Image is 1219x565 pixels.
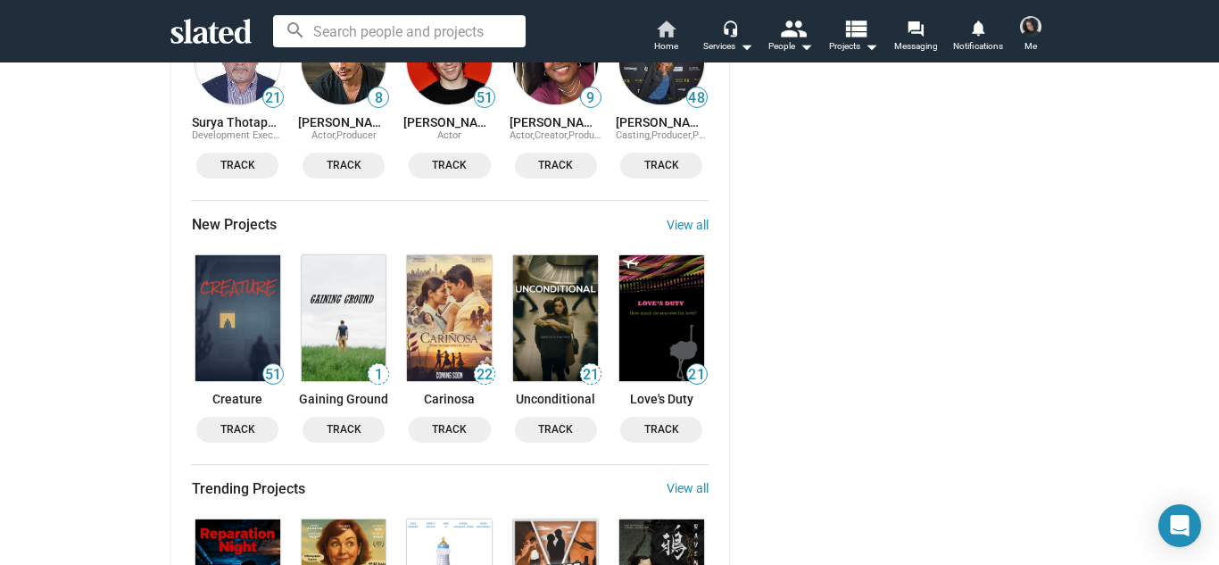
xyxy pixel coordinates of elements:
[513,255,598,380] img: Unconditional
[616,115,708,129] a: [PERSON_NAME]
[192,129,296,141] span: Development Executive,
[860,36,882,57] mat-icon: arrow_drop_down
[1009,12,1052,59] button: Lania Stewart (Lania Kayell)Me
[510,129,535,141] span: Actor,
[311,129,336,141] span: Actor,
[475,89,494,107] span: 51
[735,36,757,57] mat-icon: arrow_drop_down
[894,36,938,57] span: Messaging
[192,392,284,406] a: Creature
[667,218,709,232] a: View all
[651,129,692,141] span: Producer,
[419,420,480,439] span: Track
[196,153,278,179] button: Track
[616,129,651,141] span: Casting,
[273,15,526,47] input: Search people and projects
[616,392,708,406] a: Love's Duty
[616,252,708,384] a: Love's Duty
[1020,16,1041,37] img: Lania Stewart (Lania Kayell)
[409,153,491,179] button: Track
[313,420,374,439] span: Track
[437,129,461,141] span: Actor
[526,420,586,439] span: Track
[515,417,597,443] button: Track
[822,18,884,57] button: Projects
[780,15,806,41] mat-icon: people
[192,252,284,384] a: Creature
[192,215,277,234] span: New Projects
[829,36,878,57] span: Projects
[655,18,676,39] mat-icon: home
[369,366,388,384] span: 1
[407,255,492,380] img: Carinosa
[263,366,283,384] span: 51
[581,366,601,384] span: 21
[759,18,822,57] button: People
[795,36,817,57] mat-icon: arrow_drop_down
[403,115,495,129] a: [PERSON_NAME]
[526,156,586,175] span: Track
[619,255,704,380] img: Love's Duty
[336,129,377,141] span: Producer
[403,252,495,384] a: Carinosa
[515,153,597,179] button: Track
[620,153,702,179] button: Track
[207,420,268,439] span: Track
[369,89,388,107] span: 8
[313,156,374,175] span: Track
[475,366,494,384] span: 22
[298,252,390,384] a: Gaining Ground
[195,255,280,380] img: Creature
[403,392,495,406] a: Carinosa
[298,392,390,406] a: Gaining Ground
[907,20,924,37] mat-icon: forum
[535,129,568,141] span: Creator,
[510,252,601,384] a: Unconditional
[687,89,707,107] span: 48
[192,479,305,498] span: Trending Projects
[884,18,947,57] a: Messaging
[298,115,390,129] a: [PERSON_NAME]
[703,36,753,57] div: Services
[303,153,385,179] button: Track
[697,18,759,57] button: Services
[620,417,702,443] button: Track
[969,19,986,36] mat-icon: notifications
[768,36,813,57] div: People
[302,255,386,380] img: Gaining Ground
[192,115,284,129] a: Surya Thotapalli
[687,366,707,384] span: 21
[722,20,738,36] mat-icon: headset_mic
[409,417,491,443] button: Track
[207,156,268,175] span: Track
[667,481,709,495] a: View all
[1158,504,1201,547] div: Open Intercom Messenger
[510,115,601,129] a: [PERSON_NAME]
[568,129,609,141] span: Producer,
[654,36,678,57] span: Home
[634,18,697,57] a: Home
[263,89,283,107] span: 21
[953,36,1003,57] span: Notifications
[419,156,480,175] span: Track
[631,156,692,175] span: Track
[581,89,601,107] span: 9
[947,18,1009,57] a: Notifications
[196,417,278,443] button: Track
[842,15,868,41] mat-icon: view_list
[510,392,601,406] a: Unconditional
[631,420,692,439] span: Track
[1024,36,1037,57] span: Me
[303,417,385,443] button: Track
[692,129,795,141] span: Production Coordinator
